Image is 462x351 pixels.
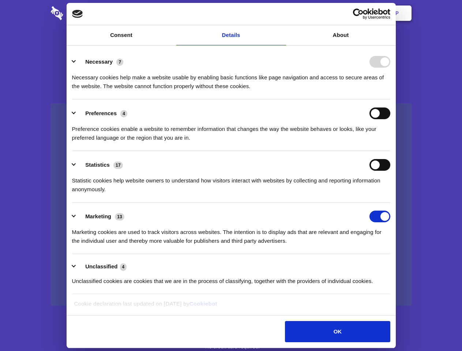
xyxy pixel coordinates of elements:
a: Cookiebot [189,301,217,307]
label: Statistics [85,162,110,168]
a: About [286,25,396,45]
h1: Eliminate Slack Data Loss. [51,33,412,59]
button: Preferences (4) [72,107,132,119]
span: 13 [115,213,124,220]
button: Statistics (17) [72,159,128,171]
div: Statistic cookies help website owners to understand how visitors interact with websites by collec... [72,171,390,194]
div: Unclassified cookies are cookies that we are in the process of classifying, together with the pro... [72,271,390,286]
button: Marketing (13) [72,211,129,222]
img: logo-wordmark-white-trans-d4663122ce5f474addd5e946df7df03e33cb6a1c49d2221995e7729f52c070b2.svg [51,6,113,20]
label: Preferences [85,110,117,116]
a: Contact [297,2,330,24]
a: Wistia video thumbnail [51,103,412,306]
button: OK [285,321,390,342]
button: Unclassified (4) [72,262,131,271]
div: Cookie declaration last updated on [DATE] by [68,299,394,314]
iframe: Drift Widget Chat Controller [425,314,453,342]
a: Consent [67,25,176,45]
span: 4 [120,110,127,117]
a: Details [176,25,286,45]
label: Necessary [85,58,113,65]
div: Necessary cookies help make a website usable by enabling basic functions like page navigation and... [72,68,390,91]
label: Marketing [85,213,111,219]
img: logo [72,10,83,18]
div: Marketing cookies are used to track visitors across websites. The intention is to display ads tha... [72,222,390,245]
a: Login [332,2,364,24]
div: Preference cookies enable a website to remember information that changes the way the website beha... [72,119,390,142]
span: 4 [120,263,127,271]
span: 7 [116,58,123,66]
span: 17 [113,162,123,169]
button: Necessary (7) [72,56,128,68]
a: Pricing [215,2,247,24]
a: Usercentrics Cookiebot - opens in a new window [326,8,390,19]
h4: Auto-redaction of sensitive data, encrypted data sharing and self-destructing private chats. Shar... [51,67,412,91]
